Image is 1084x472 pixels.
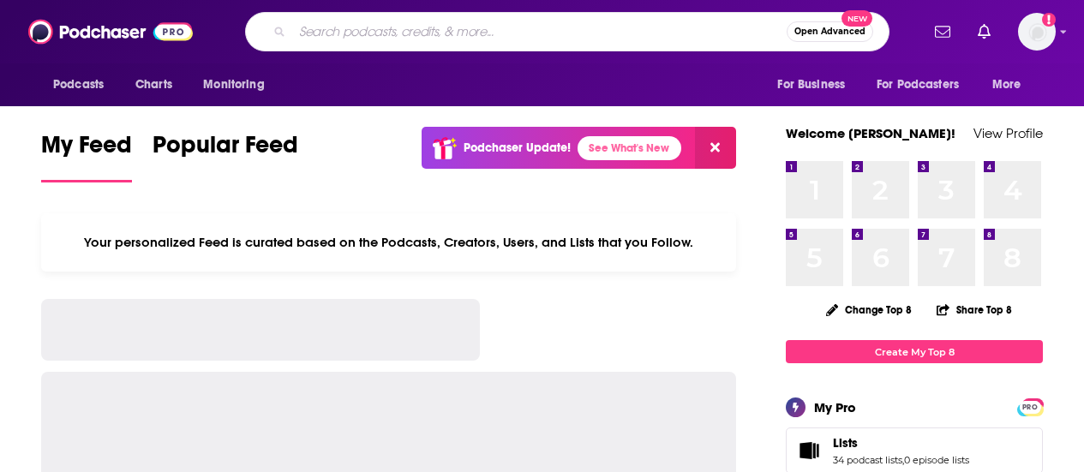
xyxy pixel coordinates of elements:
span: Lists [833,435,858,451]
a: Lists [833,435,969,451]
span: Charts [135,73,172,97]
button: open menu [865,69,984,101]
button: Share Top 8 [936,293,1013,326]
a: 0 episode lists [904,454,969,466]
a: Show notifications dropdown [928,17,957,46]
img: Podchaser - Follow, Share and Rate Podcasts [28,15,193,48]
button: open menu [191,69,286,101]
button: Change Top 8 [816,299,922,320]
button: Open AdvancedNew [787,21,873,42]
button: Show profile menu [1018,13,1056,51]
span: Logged in as AtriaBooks [1018,13,1056,51]
img: User Profile [1018,13,1056,51]
span: , [902,454,904,466]
a: My Feed [41,130,132,182]
div: Search podcasts, credits, & more... [245,12,889,51]
button: open menu [765,69,866,101]
a: Lists [792,439,826,463]
span: More [992,73,1021,97]
p: Podchaser Update! [464,140,571,155]
input: Search podcasts, credits, & more... [292,18,787,45]
span: For Podcasters [877,73,959,97]
a: 34 podcast lists [833,454,902,466]
button: open menu [41,69,126,101]
a: Create My Top 8 [786,340,1043,363]
span: For Business [777,73,845,97]
span: New [841,10,872,27]
a: See What's New [578,136,681,160]
span: Popular Feed [153,130,298,170]
div: Your personalized Feed is curated based on the Podcasts, Creators, Users, and Lists that you Follow. [41,213,736,272]
a: Show notifications dropdown [971,17,997,46]
span: PRO [1020,401,1040,414]
span: My Feed [41,130,132,170]
a: Welcome [PERSON_NAME]! [786,125,955,141]
a: PRO [1020,400,1040,413]
span: Open Advanced [794,27,865,36]
span: Podcasts [53,73,104,97]
button: open menu [980,69,1043,101]
a: Charts [124,69,183,101]
a: Popular Feed [153,130,298,182]
span: Monitoring [203,73,264,97]
svg: Add a profile image [1042,13,1056,27]
div: My Pro [814,399,856,415]
a: View Profile [973,125,1043,141]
